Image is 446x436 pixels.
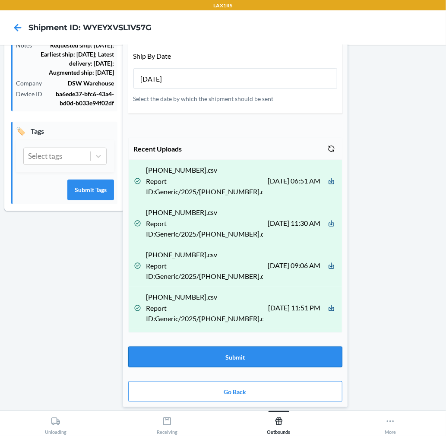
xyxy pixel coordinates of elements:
[146,218,263,239] p: Report ID : Generic/2025/[PHONE_NUMBER].csv
[326,260,337,271] button: Download
[133,51,337,61] p: Ship By Date
[146,292,263,302] p: [PHONE_NUMBER].csv
[146,303,263,324] p: Report ID : Generic/2025/[PHONE_NUMBER].csv
[128,381,342,402] button: Go Back
[326,303,337,313] button: Download
[16,41,39,50] p: Notes
[385,413,396,435] div: More
[16,89,49,98] p: Device ID
[45,413,66,435] div: Unloading
[133,94,337,103] p: Select the date by which the shipment should be sent
[16,79,49,88] p: Company
[157,413,177,435] div: Receiving
[146,250,263,260] p: [PHONE_NUMBER].csv
[268,176,321,186] p: [DATE] 06:51 AM
[49,79,114,88] p: DSW Warehouse
[49,89,114,107] p: ba6ede37-bfc6-43a4-bd0d-b033e94f02df
[134,144,182,154] p: Recent Uploads
[267,413,291,435] div: Outbounds
[326,218,337,229] button: Download
[146,165,263,175] p: [PHONE_NUMBER].csv
[268,260,321,271] p: [DATE] 09:06 AM
[67,180,114,200] button: Submit Tags
[326,143,337,154] button: Refresh list
[111,411,223,435] button: Receiving
[268,218,321,228] p: [DATE] 11:30 AM
[335,411,446,435] button: More
[28,151,62,162] div: Select tags
[269,303,321,313] p: [DATE] 11:51 PM
[39,41,114,77] p: Requested ship: [DATE]; Earliest ship: [DATE]; Latest delivery: [DATE]; Augmented ship: [DATE]
[128,347,342,367] button: Submit
[16,125,114,137] p: Tags
[326,176,337,186] button: Download
[28,22,152,33] h4: Shipment ID: WYEYXVSL1V57G
[146,176,263,197] p: Report ID : Generic/2025/[PHONE_NUMBER].csv
[223,411,335,435] button: Outbounds
[146,261,263,281] p: Report ID : Generic/2025/[PHONE_NUMBER].csv
[214,2,233,9] p: LAX1RS
[141,74,218,84] input: MM/DD/YYYY
[146,207,263,218] p: [PHONE_NUMBER].csv
[16,125,25,137] span: 🏷️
